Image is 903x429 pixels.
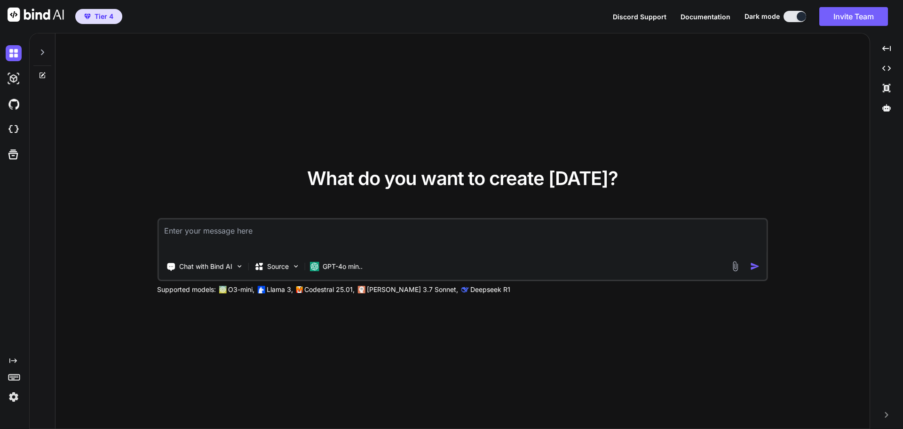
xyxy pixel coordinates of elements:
img: Mistral-AI [296,286,302,293]
p: Codestral 25.01, [304,285,355,294]
p: Deepseek R1 [470,285,510,294]
button: Invite Team [819,7,888,26]
span: What do you want to create [DATE]? [307,167,618,190]
button: Discord Support [613,12,666,22]
p: Llama 3, [267,285,293,294]
span: Discord Support [613,13,666,21]
img: Llama2 [257,286,265,293]
img: Bind AI [8,8,64,22]
img: Pick Models [292,262,300,270]
p: [PERSON_NAME] 3.7 Sonnet, [367,285,458,294]
button: Documentation [681,12,730,22]
span: Dark mode [745,12,780,21]
img: darkChat [6,45,22,61]
img: darkAi-studio [6,71,22,87]
p: Supported models: [157,285,216,294]
p: GPT-4o min.. [323,262,363,271]
img: attachment [730,261,741,272]
img: GPT-4o mini [309,262,319,271]
img: claude [461,286,468,293]
img: githubDark [6,96,22,112]
button: premiumTier 4 [75,9,122,24]
p: Chat with Bind AI [179,262,232,271]
span: Documentation [681,13,730,21]
p: O3-mini, [228,285,254,294]
img: settings [6,389,22,405]
img: cloudideIcon [6,121,22,138]
img: icon [750,261,760,271]
img: premium [84,14,91,19]
img: claude [357,286,365,293]
img: Pick Tools [235,262,243,270]
p: Source [267,262,289,271]
img: GPT-4 [219,286,226,293]
span: Tier 4 [95,12,113,21]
